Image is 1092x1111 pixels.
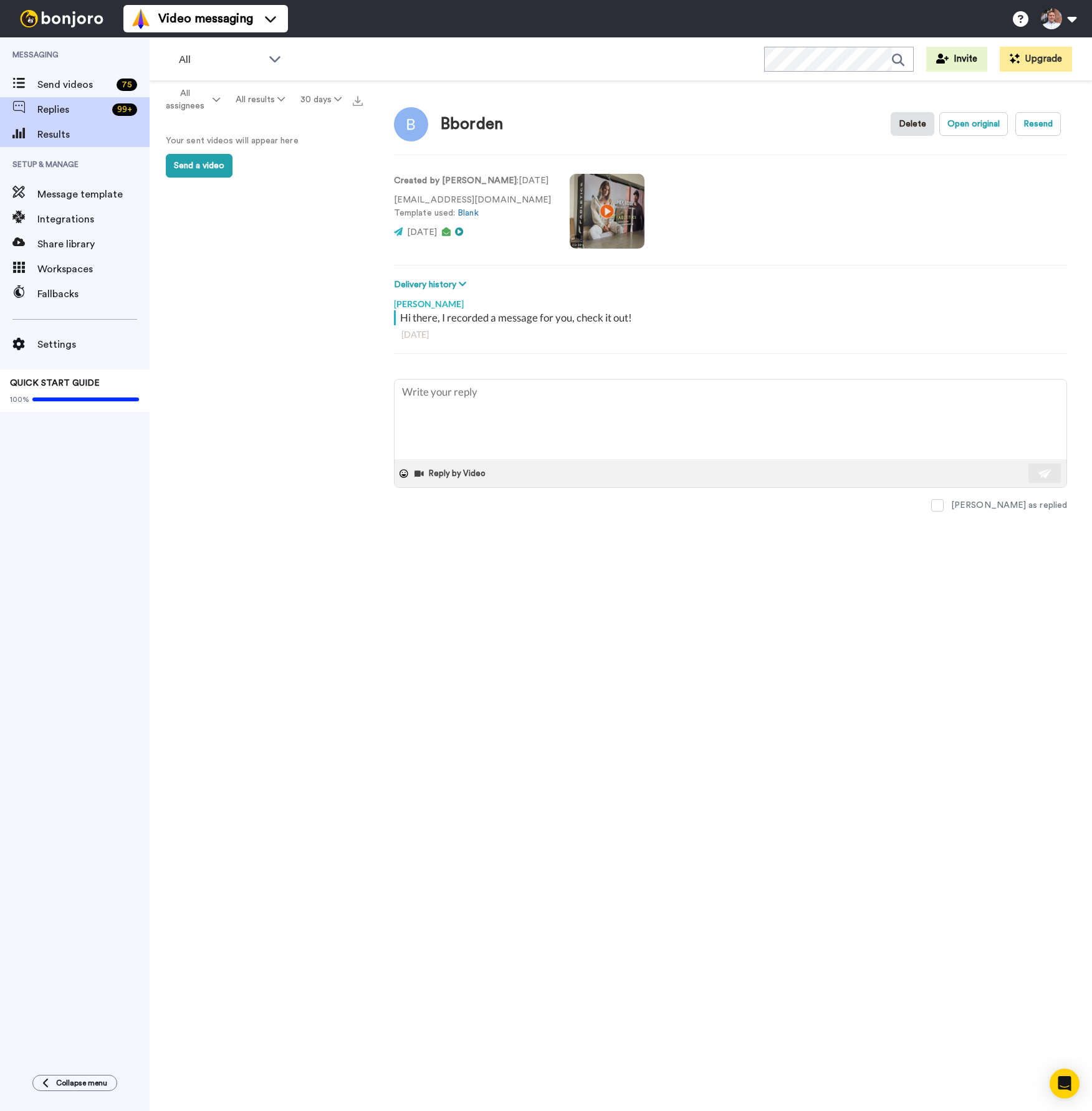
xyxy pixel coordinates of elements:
img: export.svg [353,96,363,106]
button: Invite [926,47,987,72]
button: Upgrade [1000,47,1072,72]
div: Hi there, I recorded a message for you, check it out! [400,310,1064,325]
img: bj-logo-header-white.svg [15,10,108,27]
span: All assignees [160,87,210,112]
button: Reply by Video [413,464,489,483]
span: Video messaging [158,10,253,27]
button: Collapse menu [32,1075,117,1091]
div: [PERSON_NAME] [394,292,1067,310]
p: : [DATE] [394,174,551,188]
img: vm-color.svg [131,9,151,29]
span: Collapse menu [56,1078,107,1088]
p: [EMAIL_ADDRESS][DOMAIN_NAME] Template used: [394,194,551,220]
span: Replies [37,102,107,117]
button: Send a video [166,154,232,178]
span: Fallbacks [37,287,150,302]
button: Open original [939,112,1008,136]
div: Open Intercom Messenger [1050,1069,1080,1099]
strong: Created by [PERSON_NAME] [394,176,517,185]
span: Send videos [37,77,112,92]
span: Results [37,127,150,142]
span: 100% [10,394,29,404]
span: QUICK START GUIDE [10,379,100,388]
div: 99 + [112,103,137,116]
div: Bborden [441,115,503,133]
span: Message template [37,187,150,202]
div: 75 [117,79,137,91]
span: Settings [37,337,150,352]
div: [DATE] [401,328,1060,341]
img: send-white.svg [1038,469,1052,479]
a: Blank [457,209,478,217]
button: 30 days [292,88,349,111]
button: All assignees [152,82,228,117]
button: Delivery history [394,278,470,292]
button: Resend [1015,112,1061,136]
span: Share library [37,237,150,252]
button: Export all results that match these filters now. [349,90,366,109]
span: Workspaces [37,262,150,277]
span: [DATE] [407,228,437,237]
span: Integrations [37,212,150,227]
button: All results [228,88,293,111]
p: Your sent videos will appear here [166,135,353,148]
span: All [179,52,262,67]
button: Delete [891,112,934,136]
div: [PERSON_NAME] as replied [951,499,1067,512]
img: Image of Bborden [394,107,428,141]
